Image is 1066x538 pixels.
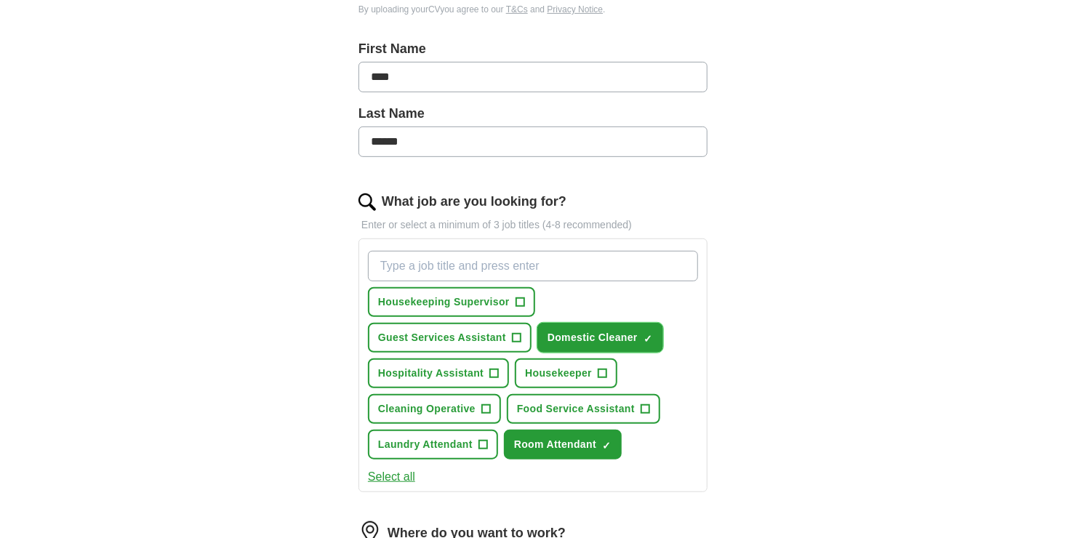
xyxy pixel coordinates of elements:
button: Hospitality Assistant [368,358,509,388]
span: ✓ [644,333,652,345]
button: Food Service Assistant [507,394,660,424]
label: What job are you looking for? [382,192,566,212]
span: Food Service Assistant [517,401,635,417]
button: Guest Services Assistant [368,323,532,353]
button: Select all [368,468,415,486]
button: Cleaning Operative [368,394,501,424]
button: Housekeeper [515,358,617,388]
button: Room Attendant✓ [504,430,622,459]
span: Room Attendant [514,437,596,452]
label: Last Name [358,104,708,124]
button: Housekeeping Supervisor [368,287,535,317]
button: Domestic Cleaner✓ [537,323,663,353]
span: Guest Services Assistant [378,330,506,345]
a: Privacy Notice [548,4,604,15]
span: Domestic Cleaner [548,330,638,345]
input: Type a job title and press enter [368,251,698,281]
a: T&Cs [506,4,528,15]
div: By uploading your CV you agree to our and . [358,3,708,16]
span: ✓ [602,440,611,451]
img: search.png [358,193,376,211]
label: First Name [358,39,708,59]
span: Housekeeping Supervisor [378,294,510,310]
span: Laundry Attendant [378,437,473,452]
span: Cleaning Operative [378,401,476,417]
span: Housekeeper [525,366,592,381]
button: Laundry Attendant [368,430,498,459]
p: Enter or select a minimum of 3 job titles (4-8 recommended) [358,217,708,233]
span: Hospitality Assistant [378,366,484,381]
